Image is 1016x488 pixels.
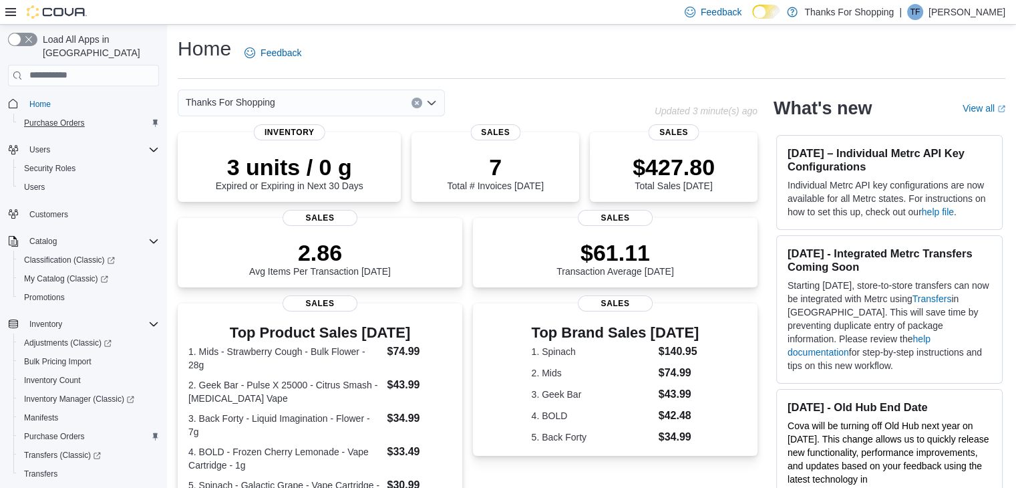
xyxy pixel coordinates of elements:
[24,450,101,461] span: Transfers (Classic)
[19,335,159,351] span: Adjustments (Classic)
[261,46,301,59] span: Feedback
[24,96,159,112] span: Home
[659,386,699,402] dd: $43.99
[19,447,106,463] a: Transfers (Classic)
[24,142,159,158] span: Users
[701,5,741,19] span: Feedback
[239,39,307,66] a: Feedback
[659,429,699,445] dd: $34.99
[188,345,381,372] dt: 1. Mids - Strawberry Cough - Bulk Flower - 28g
[387,410,451,426] dd: $34.99
[3,94,164,114] button: Home
[19,429,90,445] a: Purchase Orders
[29,319,62,330] span: Inventory
[24,469,57,479] span: Transfers
[19,354,97,370] a: Bulk Pricing Import
[249,239,391,266] p: 2.86
[578,295,653,312] span: Sales
[788,400,991,414] h3: [DATE] - Old Hub End Date
[188,445,381,472] dt: 4. BOLD - Frozen Cherry Lemonade - Vape Cartridge - 1g
[19,289,159,306] span: Promotions
[249,239,391,277] div: Avg Items Per Transaction [DATE]
[578,210,653,226] span: Sales
[216,154,363,191] div: Expired or Expiring in Next 30 Days
[19,391,140,407] a: Inventory Manager (Classic)
[24,182,45,193] span: Users
[188,325,452,341] h3: Top Product Sales [DATE]
[788,247,991,273] h3: [DATE] - Integrated Metrc Transfers Coming Soon
[24,142,55,158] button: Users
[19,372,86,388] a: Inventory Count
[24,375,81,386] span: Inventory Count
[19,466,159,482] span: Transfers
[899,4,902,20] p: |
[24,316,67,332] button: Inventory
[532,345,653,358] dt: 1. Spinach
[24,255,115,265] span: Classification (Classic)
[556,239,674,266] p: $61.11
[13,408,164,427] button: Manifests
[19,429,159,445] span: Purchase Orders
[659,365,699,381] dd: $74.99
[29,99,51,110] span: Home
[24,412,58,423] span: Manifests
[19,410,159,426] span: Manifests
[13,178,164,197] button: Users
[532,431,653,444] dt: 5. Back Forty
[186,94,275,110] span: Thanks For Shopping
[19,447,159,463] span: Transfers (Classic)
[13,269,164,288] a: My Catalog (Classic)
[178,35,231,62] h1: Home
[659,344,699,360] dd: $140.95
[3,232,164,251] button: Catalog
[13,288,164,307] button: Promotions
[13,446,164,465] a: Transfers (Classic)
[13,352,164,371] button: Bulk Pricing Import
[283,295,357,312] span: Sales
[19,466,63,482] a: Transfers
[659,408,699,424] dd: $42.48
[13,251,164,269] a: Classification (Classic)
[19,179,159,195] span: Users
[19,335,117,351] a: Adjustments (Classic)
[532,409,653,422] dt: 4. BOLD
[19,289,70,306] a: Promotions
[649,124,699,140] span: Sales
[24,273,108,284] span: My Catalog (Classic)
[928,4,1005,20] p: [PERSON_NAME]
[24,338,112,348] span: Adjustments (Classic)
[19,271,114,287] a: My Catalog (Classic)
[19,160,159,176] span: Security Roles
[447,154,543,180] p: 7
[19,252,120,268] a: Classification (Classic)
[532,325,699,341] h3: Top Brand Sales [DATE]
[788,279,991,372] p: Starting [DATE], store-to-store transfers can now be integrated with Metrc using in [GEOGRAPHIC_D...
[188,412,381,439] dt: 3. Back Forty - Liquid Imagination - Flower - 7g
[19,115,90,131] a: Purchase Orders
[922,207,954,217] a: help file
[3,140,164,159] button: Users
[24,163,75,174] span: Security Roles
[13,159,164,178] button: Security Roles
[19,391,159,407] span: Inventory Manager (Classic)
[24,356,92,367] span: Bulk Pricing Import
[37,33,159,59] span: Load All Apps in [GEOGRAPHIC_DATA]
[13,390,164,408] a: Inventory Manager (Classic)
[13,465,164,483] button: Transfers
[24,96,56,112] a: Home
[633,154,715,191] div: Total Sales [DATE]
[24,233,159,249] span: Catalog
[447,154,543,191] div: Total # Invoices [DATE]
[997,105,1005,113] svg: External link
[963,103,1005,114] a: View allExternal link
[910,4,920,20] span: TF
[216,154,363,180] p: 3 units / 0 g
[283,210,357,226] span: Sales
[19,179,50,195] a: Users
[387,344,451,360] dd: $74.99
[387,444,451,460] dd: $33.49
[24,207,73,223] a: Customers
[532,388,653,401] dt: 3. Geek Bar
[13,427,164,446] button: Purchase Orders
[29,236,57,247] span: Catalog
